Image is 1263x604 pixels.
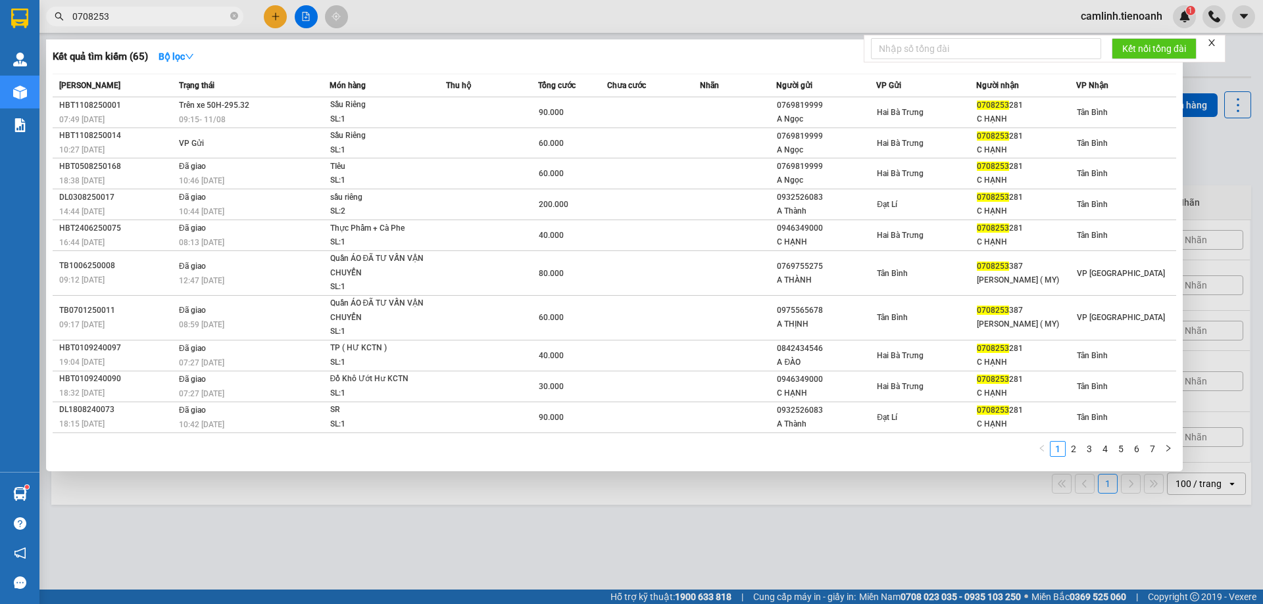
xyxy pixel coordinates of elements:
span: Hai Bà Trưng [877,231,924,240]
span: VP [GEOGRAPHIC_DATA] [1077,269,1165,278]
span: 08:13 [DATE] [179,238,224,247]
div: SR [330,403,429,417]
div: 0769755275 [777,260,876,273]
div: Thực Phẩm + Cà Phe [330,221,429,236]
div: SL: 1 [330,174,429,188]
div: 0932526083 [777,191,876,204]
span: 0708253 [977,262,1009,271]
span: 09:15 - 11/08 [179,115,226,124]
span: Hai Bà Trưng [877,382,924,391]
a: 7 [1145,442,1160,456]
span: Hai Bà Trưng [877,108,924,117]
span: search [55,12,64,21]
div: SL: 2 [330,204,429,219]
div: HBT1108250001 [59,99,175,112]
div: 281 [977,342,1076,356]
div: TB0701250011 [59,304,175,317]
div: 0769819999 [777,160,876,174]
div: HBT2406250075 [59,221,175,235]
div: SL: 1 [330,417,429,432]
span: Tân Bình [1077,231,1108,240]
div: SL: 1 [330,325,429,339]
div: HBT1108250014 [59,129,175,143]
a: 3 [1082,442,1097,456]
span: Hai Bà Trưng [877,139,924,148]
a: 6 [1129,442,1144,456]
span: Món hàng [330,81,366,90]
span: 0708253 [977,131,1009,141]
div: C HẠNH [977,143,1076,157]
li: 1 [1050,441,1066,457]
span: right [1164,444,1172,452]
span: 60.000 [539,139,564,148]
div: A Thành [777,204,876,218]
span: 80.000 [539,269,564,278]
span: 07:27 [DATE] [179,358,224,367]
span: close-circle [230,12,238,20]
div: 0769819999 [777,99,876,112]
div: Sầu Riêng [330,129,429,143]
span: question-circle [14,517,26,530]
h3: Kết quả tìm kiếm ( 65 ) [53,50,148,64]
div: C HẠNH [977,356,1076,369]
div: 387 [977,304,1076,317]
div: sầu riêng [330,191,429,205]
div: DL1808240073 [59,403,175,417]
span: Đã giao [179,262,206,271]
div: A Ngọc [777,143,876,157]
span: 0708253 [977,375,1009,384]
span: VP [GEOGRAPHIC_DATA] [1077,313,1165,322]
li: 4 [1097,441,1113,457]
div: SL: 1 [330,143,429,158]
div: C HẠNH [777,235,876,249]
div: HBT0109240090 [59,372,175,386]
div: A Ngọc [777,174,876,187]
span: 40.000 [539,231,564,240]
div: [PERSON_NAME] ( MY) [977,317,1076,331]
a: 1 [1051,442,1065,456]
div: C HẠNH [977,112,1076,126]
div: TP ( HƯ KCTN ) [330,341,429,356]
div: 0946349000 [777,221,876,235]
div: HBT0109240097 [59,341,175,355]
div: A ĐÀO [777,356,876,369]
span: [PERSON_NAME] [59,81,120,90]
span: 09:12 [DATE] [59,275,105,285]
button: right [1160,441,1176,457]
span: 07:49 [DATE] [59,115,105,124]
div: SL: 1 [330,386,429,401]
span: Kết nối tổng đài [1122,41,1186,56]
div: 281 [977,99,1076,112]
input: Tìm tên, số ĐT hoặc mã đơn [72,9,228,24]
div: 0946349000 [777,373,876,386]
div: SL: 1 [330,280,429,294]
button: left [1034,441,1050,457]
span: 07:27 [DATE] [179,389,224,398]
li: 6 [1129,441,1145,457]
div: Đồ Khô Ướt Hư KCTN [330,372,429,386]
span: 12:47 [DATE] [179,276,224,285]
li: 7 [1145,441,1160,457]
li: 5 [1113,441,1129,457]
span: 0708253 [977,406,1009,415]
span: Đã giao [179,375,206,384]
span: 09:17 [DATE] [59,320,105,329]
span: 60.000 [539,313,564,322]
div: SL: 1 [330,235,429,250]
span: Trạng thái [179,81,214,90]
span: close [1207,38,1216,47]
div: HBT0508250168 [59,160,175,174]
strong: Bộ lọc [159,51,194,62]
button: Kết nối tổng đài [1112,38,1197,59]
div: 387 [977,260,1076,273]
div: C HẠNH [977,174,1076,187]
span: Tân Bình [1077,169,1108,178]
img: solution-icon [13,118,27,132]
div: [PERSON_NAME] ( MY) [977,273,1076,287]
span: 10:42 [DATE] [179,420,224,429]
img: warehouse-icon [13,487,27,501]
span: message [14,576,26,589]
span: Đạt Lí [877,413,897,422]
div: A Ngọc [777,112,876,126]
div: 281 [977,404,1076,417]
